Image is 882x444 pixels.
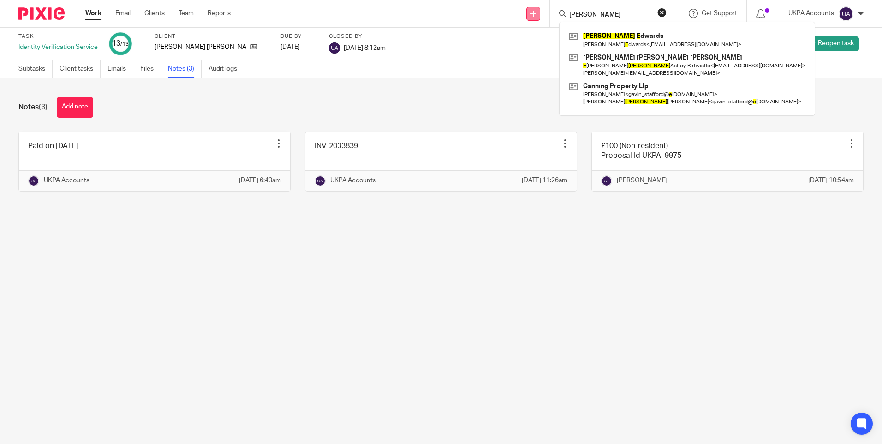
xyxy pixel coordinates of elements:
[617,176,667,185] p: [PERSON_NAME]
[144,9,165,18] a: Clients
[39,103,48,111] span: (3)
[788,9,834,18] p: UKPA Accounts
[140,60,161,78] a: Files
[808,176,854,185] p: [DATE] 10:54am
[522,176,567,185] p: [DATE] 11:26am
[112,38,129,49] div: 13
[601,175,612,186] img: svg%3E
[18,102,48,112] h1: Notes
[115,9,131,18] a: Email
[107,60,133,78] a: Emails
[60,60,101,78] a: Client tasks
[120,42,129,47] small: /13
[57,97,93,118] button: Add note
[18,60,53,78] a: Subtasks
[208,9,231,18] a: Reports
[155,33,269,40] label: Client
[18,33,98,40] label: Task
[209,60,244,78] a: Audit logs
[839,6,853,21] img: svg%3E
[280,33,317,40] label: Due by
[568,11,651,19] input: Search
[315,175,326,186] img: svg%3E
[18,7,65,20] img: Pixie
[85,9,101,18] a: Work
[155,42,246,52] p: [PERSON_NAME] [PERSON_NAME]
[344,44,386,51] span: [DATE] 8:12am
[804,36,859,51] a: Reopen task
[329,33,386,40] label: Closed by
[280,42,317,52] div: [DATE]
[702,10,737,17] span: Get Support
[18,42,98,52] div: Identity Verification Service
[179,9,194,18] a: Team
[44,176,89,185] p: UKPA Accounts
[329,42,340,54] img: svg%3E
[818,39,854,48] span: Reopen task
[168,60,202,78] a: Notes (3)
[28,175,39,186] img: svg%3E
[239,176,281,185] p: [DATE] 6:43am
[657,8,667,17] button: Clear
[330,176,376,185] p: UKPA Accounts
